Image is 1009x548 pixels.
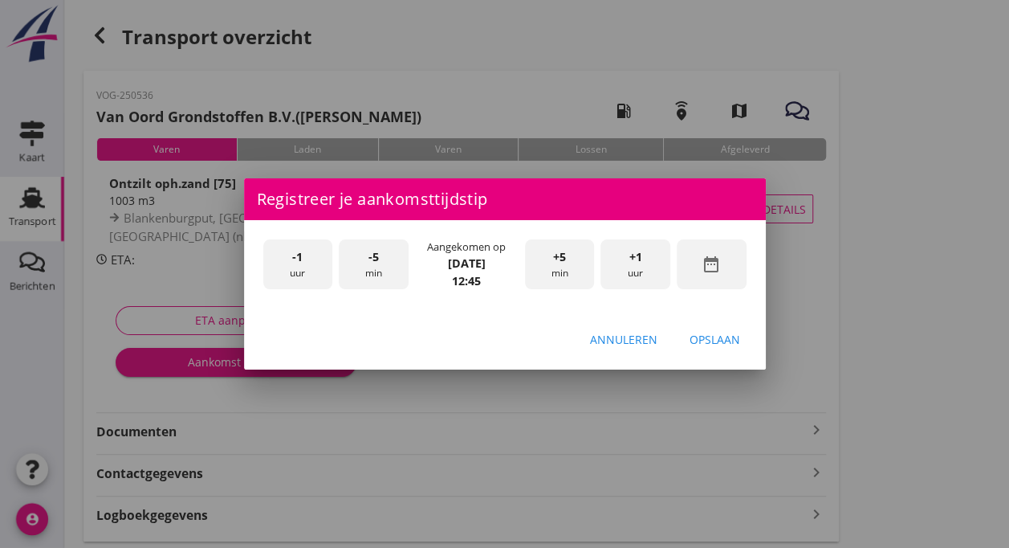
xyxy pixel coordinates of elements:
[368,248,379,266] span: -5
[427,239,506,255] div: Aangekomen op
[263,239,333,290] div: uur
[525,239,595,290] div: min
[244,178,766,220] div: Registreer je aankomsttijdstip
[553,248,566,266] span: +5
[600,239,670,290] div: uur
[448,256,486,271] strong: [DATE]
[452,273,481,288] strong: 12:45
[702,255,721,274] i: date_range
[677,325,753,354] button: Opslaan
[629,248,642,266] span: +1
[590,331,657,348] div: Annuleren
[690,331,740,348] div: Opslaan
[339,239,409,290] div: min
[577,325,670,354] button: Annuleren
[292,248,303,266] span: -1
